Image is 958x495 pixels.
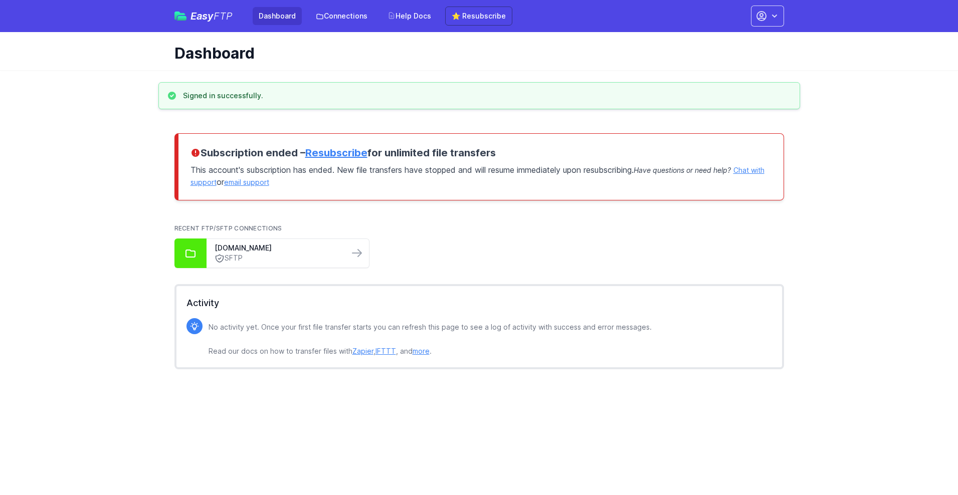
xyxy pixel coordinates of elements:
a: email support [224,178,269,186]
a: EasyFTP [174,11,233,21]
h2: Recent FTP/SFTP Connections [174,224,784,232]
a: IFTTT [375,347,396,355]
span: Have questions or need help? [634,166,731,174]
span: Easy [190,11,233,21]
h3: Signed in successfully. [183,91,263,101]
a: Help Docs [381,7,437,25]
p: This account's subscription has ended. New file transfers have stopped and will resume immediatel... [190,160,772,188]
a: SFTP [215,253,341,264]
span: FTP [214,10,233,22]
a: Connections [310,7,373,25]
a: Dashboard [253,7,302,25]
h1: Dashboard [174,44,776,62]
a: Resubscribe [305,147,367,159]
a: Zapier [352,347,373,355]
a: ⭐ Resubscribe [445,7,512,26]
h2: Activity [186,296,772,310]
p: No activity yet. Once your first file transfer starts you can refresh this page to see a log of a... [209,321,652,357]
a: [DOMAIN_NAME] [215,243,341,253]
a: more [413,347,430,355]
h3: Subscription ended – for unlimited file transfers [190,146,772,160]
img: easyftp_logo.png [174,12,186,21]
